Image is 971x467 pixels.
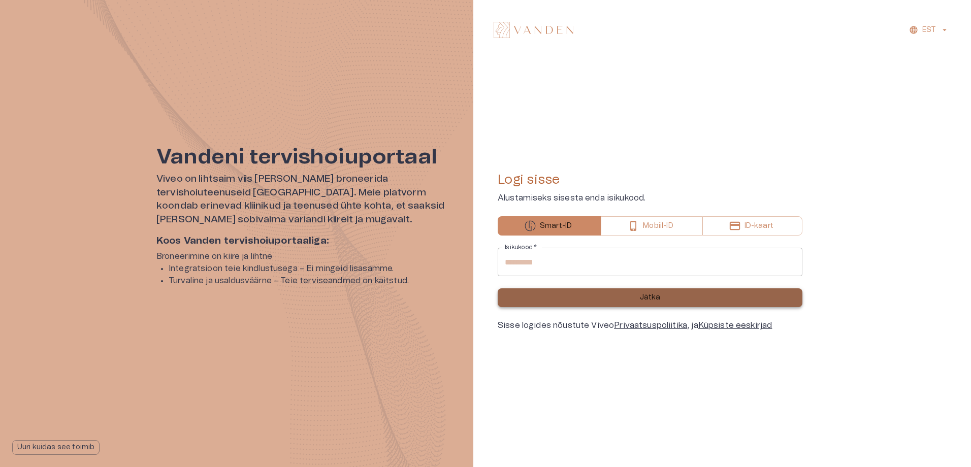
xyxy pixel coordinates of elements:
[601,216,702,236] button: Mobiil-ID
[498,288,802,307] button: Jätka
[494,22,573,38] img: Vanden logo
[498,216,601,236] button: Smart-ID
[908,23,951,38] button: EST
[17,442,94,453] p: Uuri kuidas see toimib
[540,221,572,231] p: Smart-ID
[498,172,802,188] h4: Logi sisse
[922,25,936,36] p: EST
[702,216,802,236] button: ID-kaart
[498,319,802,331] div: Sisse logides nõustute Viveo , ja
[640,292,661,303] p: Jätka
[498,192,802,204] p: Alustamiseks sisesta enda isikukood.
[12,440,100,455] button: Uuri kuidas see toimib
[643,221,673,231] p: Mobiil-ID
[698,321,772,329] a: Küpsiste eeskirjad
[614,321,687,329] a: Privaatsuspoliitika
[505,243,537,252] label: Isikukood
[745,221,773,231] p: ID-kaart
